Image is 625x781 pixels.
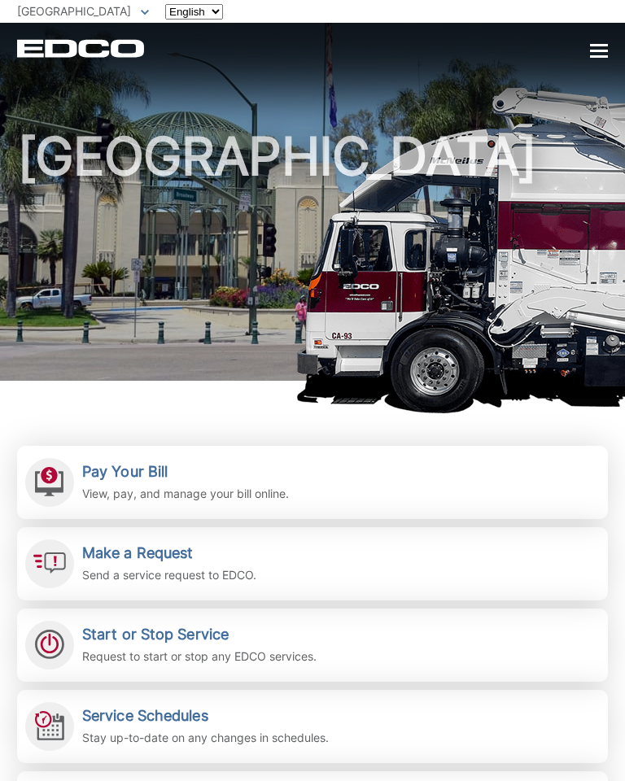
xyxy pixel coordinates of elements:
p: Stay up-to-date on any changes in schedules. [82,729,329,747]
a: Make a Request Send a service request to EDCO. [17,527,608,600]
p: View, pay, and manage your bill online. [82,485,289,503]
span: [GEOGRAPHIC_DATA] [17,4,131,18]
p: Request to start or stop any EDCO services. [82,648,317,665]
a: Pay Your Bill View, pay, and manage your bill online. [17,446,608,519]
a: Service Schedules Stay up-to-date on any changes in schedules. [17,690,608,763]
h1: [GEOGRAPHIC_DATA] [17,130,608,388]
p: Send a service request to EDCO. [82,566,256,584]
select: Select a language [165,4,223,20]
h2: Service Schedules [82,707,329,725]
h2: Make a Request [82,544,256,562]
a: EDCD logo. Return to the homepage. [17,39,146,58]
h2: Pay Your Bill [82,463,289,481]
h2: Start or Stop Service [82,626,317,644]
